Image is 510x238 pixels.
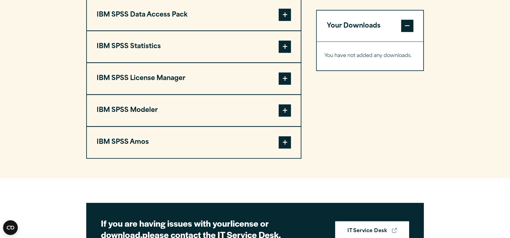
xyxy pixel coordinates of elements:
[324,52,415,61] p: You have not added any downloads.
[317,10,423,42] button: Your Downloads
[87,127,301,158] button: IBM SPSS Amos
[3,220,18,235] button: Open CMP widget
[347,227,387,235] strong: IT Service Desk
[87,31,301,62] button: IBM SPSS Statistics
[87,95,301,126] button: IBM SPSS Modeler
[87,63,301,94] button: IBM SPSS License Manager
[317,42,423,71] div: Your Downloads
